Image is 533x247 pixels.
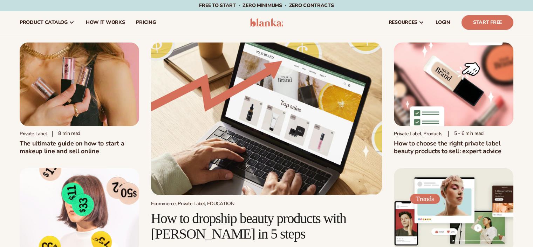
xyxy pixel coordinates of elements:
h2: How to choose the right private label beauty products to sell: expert advice [394,139,513,155]
span: How It Works [86,20,125,25]
span: product catalog [20,20,68,25]
span: resources [389,20,417,25]
img: logo [250,18,283,27]
span: pricing [136,20,156,25]
a: How It Works [80,11,131,34]
img: Private Label Beauty Products Click [394,43,513,126]
a: Start Free [462,15,513,30]
a: product catalog [14,11,80,34]
h2: How to dropship beauty products with [PERSON_NAME] in 5 steps [151,211,382,242]
a: Person holding branded make up with a solid pink background Private label 8 min readThe ultimate ... [20,43,139,155]
a: resources [383,11,430,34]
div: Private label [20,131,47,137]
h1: The ultimate guide on how to start a makeup line and sell online [20,139,139,155]
div: 5 - 6 min read [448,131,484,137]
div: Ecommerce, Private Label, EDUCATION [151,201,382,207]
span: Free to start · ZERO minimums · ZERO contracts [199,2,334,9]
img: Person holding branded make up with a solid pink background [20,43,139,126]
span: LOGIN [436,20,450,25]
div: 8 min read [52,131,80,137]
img: Growing money with ecommerce [151,43,382,195]
a: Private Label Beauty Products Click Private Label, Products 5 - 6 min readHow to choose the right... [394,43,513,155]
a: pricing [130,11,161,34]
div: Private Label, Products [394,131,443,137]
a: LOGIN [430,11,456,34]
